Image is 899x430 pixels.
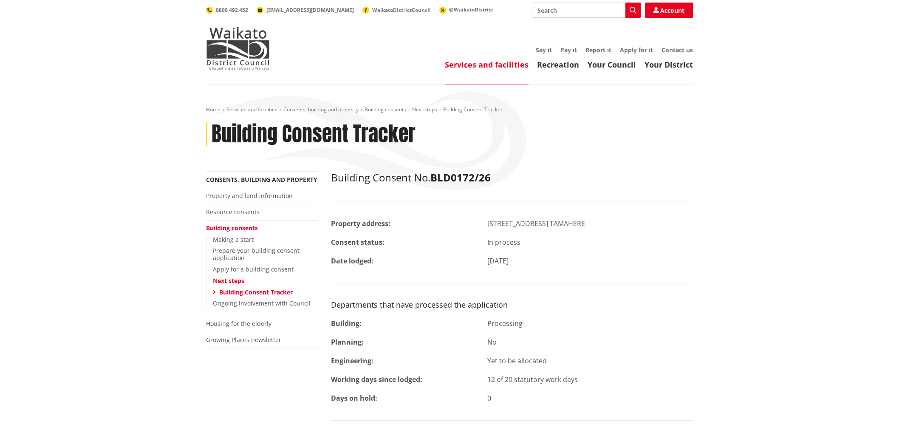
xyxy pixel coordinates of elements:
img: Waikato District Council - Te Kaunihera aa Takiwaa o Waikato [206,27,270,70]
strong: Working days since lodged: [331,375,422,384]
a: Consents, building and property [283,106,359,113]
a: Recreation [537,59,579,70]
h1: Building Consent Tracker [212,122,416,147]
strong: Engineering: [331,356,373,365]
a: Building consents [365,106,406,113]
a: Your Council [588,59,636,70]
h3: Departments that have processed the application [331,300,693,310]
span: 0800 492 452 [216,6,248,14]
a: Consents, building and property [206,175,317,184]
div: [STREET_ADDRESS] TAMAHERE [481,218,700,229]
a: Property and land information [206,192,293,200]
div: No [481,337,700,347]
a: Home [206,106,221,113]
strong: Planning: [331,337,364,347]
a: Housing for the elderly [206,320,271,328]
strong: Property address: [331,219,390,228]
div: In process [481,237,700,247]
strong: BLD0172/26 [430,170,491,184]
a: [EMAIL_ADDRESS][DOMAIN_NAME] [257,6,354,14]
h2: Building Consent No. [331,172,693,184]
span: Building Consent Tracker [443,106,503,113]
a: Next steps [213,277,244,285]
a: Services and facilities [226,106,277,113]
a: Report it [585,46,611,54]
a: Next steps [412,106,437,113]
a: Pay it [560,46,577,54]
nav: breadcrumb [206,106,693,113]
div: 12 of 20 statutory work days [481,374,700,385]
a: Apply for a building consent [213,265,294,273]
strong: Date lodged: [331,256,373,266]
a: Growing Places newsletter [206,336,281,344]
span: [EMAIL_ADDRESS][DOMAIN_NAME] [266,6,354,14]
a: Making a start [213,235,254,243]
div: Yet to be allocated [481,356,700,366]
div: [DATE] [481,256,700,266]
a: Building consents [206,224,258,232]
div: 0 [481,393,700,403]
a: Say it [536,46,552,54]
a: Resource consents [206,208,260,216]
strong: Building: [331,319,362,328]
a: Apply for it [620,46,653,54]
a: @WaikatoDistrict [439,6,493,13]
span: WaikatoDistrictCouncil [372,6,431,14]
span: @WaikatoDistrict [449,6,493,13]
a: Ongoing involvement with Council [213,299,311,307]
input: Search input [532,3,641,18]
a: Building Consent Tracker [219,288,293,296]
iframe: Messenger Launcher [860,394,891,425]
a: Services and facilities [445,59,529,70]
a: Your District [645,59,693,70]
a: Prepare your building consent application [213,246,300,262]
strong: Days on hold: [331,393,377,403]
div: Processing [481,318,700,328]
a: Account [645,3,693,18]
a: Contact us [662,46,693,54]
a: WaikatoDistrictCouncil [362,6,431,14]
a: 0800 492 452 [206,6,248,14]
strong: Consent status: [331,238,384,247]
